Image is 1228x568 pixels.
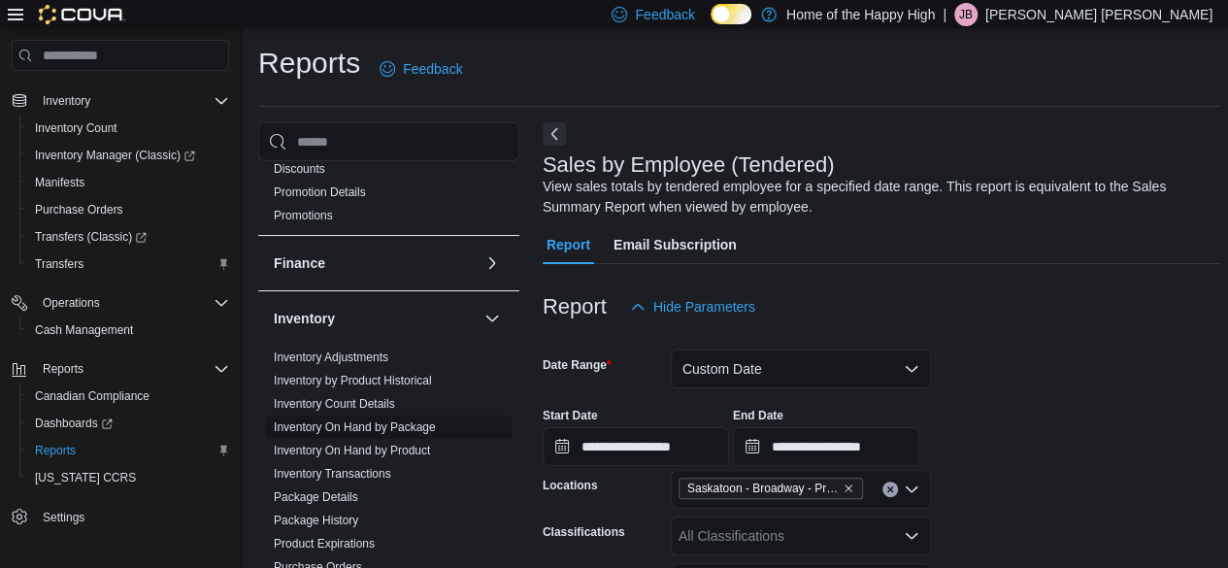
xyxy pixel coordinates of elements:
h3: Finance [274,253,325,273]
button: Cash Management [19,317,237,344]
span: Package Details [274,489,358,505]
span: Operations [43,295,100,311]
span: Inventory Transactions [274,466,391,482]
a: Transfers [27,252,91,276]
button: [US_STATE] CCRS [19,464,237,491]
h3: Sales by Employee (Tendered) [543,153,835,177]
label: Locations [543,478,598,493]
button: Operations [4,289,237,317]
a: Transfers (Classic) [27,225,154,249]
span: Dark Mode [711,24,712,25]
span: Settings [43,510,84,525]
span: Inventory Count [27,117,229,140]
span: Reports [35,357,229,381]
p: [PERSON_NAME] [PERSON_NAME] [985,3,1212,26]
span: Feedback [403,59,462,79]
a: Package History [274,514,358,527]
span: Manifests [35,175,84,190]
span: Operations [35,291,229,315]
input: Dark Mode [711,4,751,24]
button: Remove Saskatoon - Broadway - Prairie Records from selection in this group [843,483,854,494]
a: Inventory Manager (Classic) [19,142,237,169]
button: Inventory [35,89,98,113]
span: Saskatoon - Broadway - Prairie Records [687,479,839,498]
button: Inventory Count [19,115,237,142]
span: Hide Parameters [653,297,755,317]
a: Dashboards [19,410,237,437]
button: Next [543,122,566,146]
button: Inventory [4,87,237,115]
a: Purchase Orders [27,198,131,221]
button: Custom Date [671,350,931,388]
a: Inventory On Hand by Package [274,420,436,434]
span: Settings [35,505,229,529]
img: Cova [39,5,125,24]
a: Cash Management [27,318,141,342]
span: Canadian Compliance [35,388,149,404]
div: Jackson Brunet [954,3,978,26]
a: Promotions [274,209,333,222]
a: Inventory On Hand by Product [274,444,430,457]
a: Manifests [27,171,92,194]
h3: Inventory [274,309,335,328]
a: Inventory Adjustments [274,351,388,364]
button: Purchase Orders [19,196,237,223]
span: Transfers [35,256,83,272]
span: Discounts [274,161,325,177]
button: Transfers [19,251,237,278]
span: Purchase Orders [27,198,229,221]
input: Press the down key to open a popover containing a calendar. [543,427,729,466]
span: Inventory Count Details [274,396,395,412]
button: Finance [274,253,477,273]
span: Inventory by Product Historical [274,373,432,388]
a: Promotion Details [274,185,366,199]
button: Inventory [481,307,504,330]
a: Inventory by Product Historical [274,374,432,387]
button: Manifests [19,169,237,196]
a: Dashboards [27,412,120,435]
span: Cash Management [27,318,229,342]
a: Inventory Count Details [274,397,395,411]
label: End Date [733,408,783,423]
button: Reports [35,357,91,381]
span: Inventory Adjustments [274,350,388,365]
a: Inventory Manager (Classic) [27,144,203,167]
button: Hide Parameters [622,287,763,326]
a: [US_STATE] CCRS [27,466,144,489]
span: Transfers (Classic) [27,225,229,249]
button: Settings [4,503,237,531]
span: Inventory [43,93,90,109]
span: Inventory Manager (Classic) [27,144,229,167]
button: Reports [4,355,237,383]
span: Saskatoon - Broadway - Prairie Records [679,478,863,499]
span: Email Subscription [614,225,737,264]
span: Washington CCRS [27,466,229,489]
span: Dashboards [35,416,113,431]
span: Manifests [27,171,229,194]
h1: Reports [258,44,360,83]
span: Report [547,225,590,264]
a: Product Expirations [274,537,375,551]
p: | [943,3,946,26]
a: Feedback [372,50,470,88]
button: Canadian Compliance [19,383,237,410]
span: Reports [27,439,229,462]
a: Reports [27,439,83,462]
span: Inventory [35,89,229,113]
span: Canadian Compliance [27,384,229,408]
a: Transfers (Classic) [19,223,237,251]
div: View sales totals by tendered employee for a specified date range. This report is equivalent to t... [543,177,1211,217]
label: Classifications [543,524,625,540]
div: Discounts & Promotions [258,157,519,235]
span: Product Expirations [274,536,375,551]
span: Package History [274,513,358,528]
a: Package Details [274,490,358,504]
a: Canadian Compliance [27,384,157,408]
span: Dashboards [27,412,229,435]
button: Clear input [882,482,898,497]
a: Settings [35,506,92,529]
span: Feedback [635,5,694,24]
button: Open list of options [904,528,919,544]
span: Transfers [27,252,229,276]
a: Discounts [274,162,325,176]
